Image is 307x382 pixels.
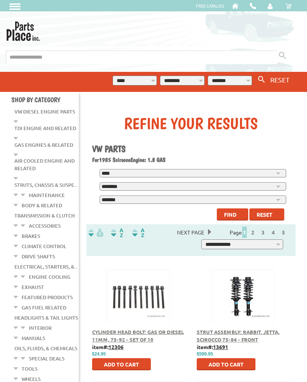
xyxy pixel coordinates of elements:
[92,156,99,163] span: For
[197,358,255,370] button: Add to Cart
[22,303,66,312] a: Gas Fuel Related
[255,74,268,85] button: Search By VW...
[29,272,70,282] a: Engine Cooling
[257,211,273,218] span: Reset
[29,190,65,200] a: Maintenance
[197,329,280,343] a: Strut Assembly: Rabbit, Jetta, Scirocco 75-84 - Front
[280,229,287,236] a: 5
[22,364,38,374] a: Tools
[88,228,103,237] img: filterpricelow.svg
[92,143,290,154] h1: VW Parts
[22,252,55,261] a: Drive Shafts
[6,19,41,41] img: Parts Place Inc!
[14,262,78,272] a: Electrical, Starters, &...
[267,74,293,85] button: RESET
[29,221,61,231] a: Accessories
[29,354,64,363] a: Special Deals
[260,229,266,236] a: 3
[14,156,75,173] a: Air Cooled Engine and Related
[173,229,208,236] a: Next Page
[14,211,75,221] a: Transmission & Clutch
[173,227,208,238] span: Next Page
[22,241,66,251] a: Climate Control
[92,156,290,163] h2: 1985 Scirocco
[197,351,213,357] span: $599.95
[208,361,244,368] span: Add to Cart
[108,343,124,350] u: 12306
[270,76,290,84] span: RESET
[104,361,139,368] span: Add to Cart
[197,343,228,350] b: item#:
[92,351,106,357] span: $24.95
[92,358,151,370] button: Add to Cart
[92,114,290,133] div: Refine Your Results
[11,96,79,104] h4: Shop By Category
[14,313,78,323] a: Headlights & Tail Lights
[14,107,75,116] a: VW Diesel Engine Parts
[14,343,77,353] a: Oils, Fluids, & Chemicals
[225,227,293,238] div: Page
[22,282,44,292] a: Exhaust
[92,343,124,350] b: item#:
[110,228,125,237] img: Sort by Headline
[270,229,277,236] a: 4
[22,292,73,302] a: Featured Products
[217,208,248,221] button: Find
[22,333,45,343] a: Manuals
[92,329,184,343] a: Cylinder Head Bolt: Gas or Diesel 11mm, 75-92 - Set Of 10
[14,140,73,150] a: Gas Engines & Related
[213,343,228,350] u: 13691
[242,227,247,238] span: 1
[22,200,62,210] a: Body & Related
[224,211,237,218] span: Find
[14,123,76,133] a: TDI Engine and Related
[29,323,52,333] a: Interior
[249,208,284,221] button: Reset
[14,180,78,190] a: Struts, Chassis & Suspe...
[130,156,166,163] span: Engine: 1.8 GAS
[249,229,256,236] a: 2
[22,231,40,241] a: Brakes
[131,228,146,237] img: Sort by Sales Rank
